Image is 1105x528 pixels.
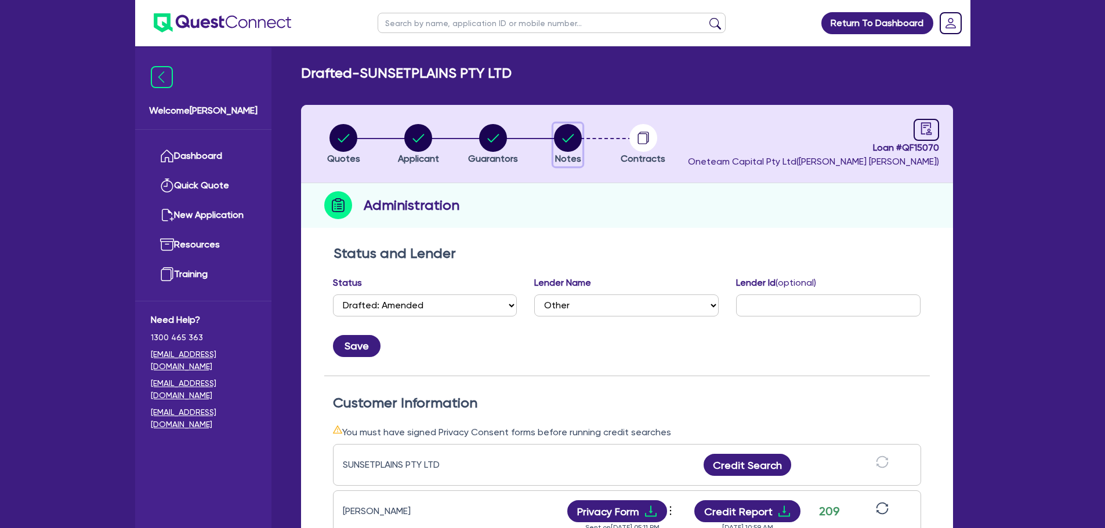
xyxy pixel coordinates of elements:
button: Privacy Formdownload [567,500,667,522]
label: Status [333,276,362,290]
div: 209 [815,502,844,520]
span: download [777,504,791,518]
div: SUNSETPLAINS PTY LTD [343,458,488,472]
button: Notes [553,123,582,166]
a: [EMAIL_ADDRESS][DOMAIN_NAME] [151,406,256,431]
span: more [665,502,676,519]
button: Dropdown toggle [667,501,677,521]
label: Lender Name [534,276,591,290]
span: Contracts [621,153,665,164]
h2: Customer Information [333,395,921,412]
label: Lender Id [736,276,816,290]
a: audit [914,119,939,141]
button: Applicant [397,123,440,166]
button: Guarantors [468,123,519,166]
button: Quotes [327,123,361,166]
span: Notes [555,153,581,164]
button: Credit Search [704,454,792,476]
img: icon-menu-close [151,66,173,88]
img: step-icon [324,191,352,219]
span: warning [333,425,342,434]
h2: Status and Lender [334,245,921,262]
span: Quotes [327,153,360,164]
img: quest-connect-logo-blue [154,13,291,32]
span: Loan # QF15070 [688,141,939,155]
button: Save [333,335,381,357]
span: Applicant [398,153,439,164]
span: Welcome [PERSON_NAME] [149,104,258,118]
a: Resources [151,230,256,260]
button: Contracts [620,123,666,166]
span: (optional) [776,277,816,288]
img: quick-quote [160,179,174,192]
a: [EMAIL_ADDRESS][DOMAIN_NAME] [151,377,256,402]
span: sync [876,502,889,515]
span: Need Help? [151,313,256,327]
span: download [644,504,658,518]
span: audit [920,122,933,135]
img: new-application [160,208,174,222]
button: sync [872,501,892,522]
span: Oneteam Capital Pty Ltd ( [PERSON_NAME] [PERSON_NAME] ) [688,156,939,167]
h2: Administration [364,195,459,216]
button: Credit Reportdownload [694,500,800,522]
button: sync [872,455,892,475]
a: [EMAIL_ADDRESS][DOMAIN_NAME] [151,348,256,373]
a: New Application [151,201,256,230]
input: Search by name, application ID or mobile number... [378,13,726,33]
a: Quick Quote [151,171,256,201]
img: resources [160,238,174,252]
a: Dropdown toggle [936,8,966,38]
img: training [160,267,174,281]
div: [PERSON_NAME] [343,504,488,518]
a: Training [151,260,256,289]
span: sync [876,456,889,468]
a: Return To Dashboard [821,12,933,34]
h2: Drafted - SUNSETPLAINS PTY LTD [301,65,512,82]
a: Dashboard [151,141,256,171]
div: You must have signed Privacy Consent forms before running credit searches [333,425,921,439]
span: Guarantors [468,153,518,164]
span: 1300 465 363 [151,332,256,344]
